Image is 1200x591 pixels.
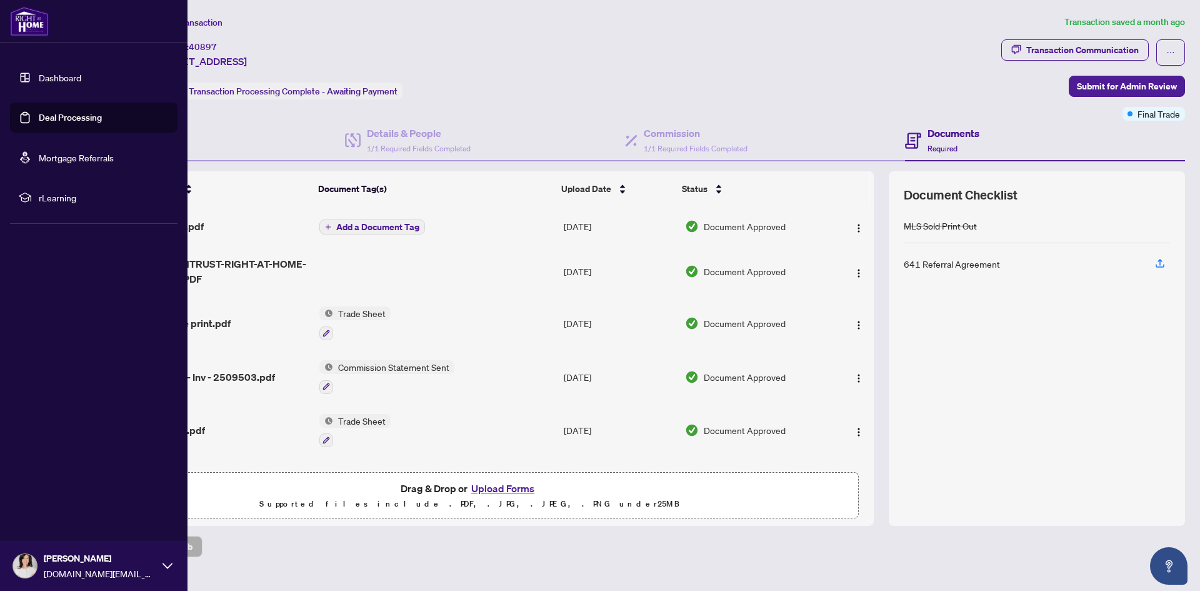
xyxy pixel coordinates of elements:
h4: Details & People [367,126,471,141]
button: Status IconTrade Sheet [319,306,391,340]
span: Document Checklist [904,186,1017,204]
span: Trade Sheet [333,306,391,320]
span: Document Approved [704,316,786,330]
div: Status: [155,83,402,99]
a: Deal Processing [39,112,102,123]
span: Commission Statement Sent [333,360,454,374]
span: [DOMAIN_NAME][EMAIL_ADDRESS][DOMAIN_NAME] [44,567,156,580]
button: Logo [849,367,869,387]
span: 1/1 Required Fields Completed [644,144,747,153]
span: [PERSON_NAME] [44,552,156,565]
img: Document Status [685,220,699,233]
div: 641 Referral Agreement [904,257,1000,271]
span: Required [927,144,957,153]
span: Final Trade [1137,107,1180,121]
span: 40897 [189,41,217,53]
span: [STREET_ADDRESS] [155,54,247,69]
td: [DATE] [559,246,680,296]
button: Upload Forms [467,480,538,497]
button: Open asap [1150,547,1187,585]
span: Drag & Drop orUpload FormsSupported files include .PDF, .JPG, .JPEG, .PNG under25MB [81,473,858,519]
img: Document Status [685,316,699,330]
span: Status [682,182,707,196]
span: Add a Document Tag [336,223,419,231]
button: Status IconTrade Sheet [319,414,391,448]
h4: Documents [927,126,979,141]
th: Document Tag(s) [313,171,557,206]
img: Profile Icon [13,554,37,578]
div: Transaction Communication [1026,40,1139,60]
article: Transaction saved a month ago [1064,15,1185,29]
span: Submit for Admin Review [1077,76,1177,96]
span: Document Approved [704,370,786,384]
img: Logo [854,373,864,383]
th: Upload Date [556,171,677,206]
span: Document Approved [704,423,786,437]
span: plus [325,224,331,230]
th: Status [677,171,827,206]
button: Logo [849,216,869,236]
button: Submit for Admin Review [1069,76,1185,97]
button: Logo [849,420,869,440]
span: Transaction Processing Complete - Awaiting Payment [189,86,397,97]
h4: Commission [644,126,747,141]
td: [DATE] [559,457,680,511]
img: Document Status [685,423,699,437]
span: View Transaction [156,17,222,28]
img: Document Status [685,370,699,384]
p: Supported files include .PDF, .JPG, .JPEG, .PNG under 25 MB [88,497,851,512]
button: Transaction Communication [1001,39,1149,61]
span: Trade Sheet [333,414,391,428]
img: Status Icon [319,306,333,320]
td: [DATE] [559,404,680,458]
span: 32 Code Cres - Inv - 2509503.pdf [123,370,275,385]
a: Mortgage Referrals [39,152,114,163]
span: EFT-BMOCOMTRUST-RIGHT-AT-HOME-REALTY-INC.PDF [123,256,309,286]
button: Logo [849,313,869,333]
img: Document Status [685,265,699,278]
img: Logo [854,223,864,233]
span: Drag & Drop or [401,480,538,497]
span: Document Approved [704,265,786,278]
span: 1/1 Required Fields Completed [367,144,471,153]
th: (7) File Name [118,171,313,206]
span: Document Approved [704,220,786,233]
span: rLearning [39,191,169,205]
img: Logo [854,320,864,330]
img: Logo [854,427,864,437]
td: [DATE] [559,350,680,404]
a: Dashboard [39,72,81,83]
button: Status IconCommission Statement Sent [319,360,454,394]
td: [DATE] [559,206,680,246]
div: MLS Sold Print Out [904,219,977,233]
img: Logo [854,268,864,278]
button: Logo [849,261,869,281]
img: logo [10,6,49,36]
span: ellipsis [1166,48,1175,57]
td: [DATE] [559,296,680,350]
button: Add a Document Tag [319,219,425,235]
span: Upload Date [561,182,611,196]
button: Add a Document Tag [319,220,425,235]
img: Status Icon [319,414,333,428]
img: Status Icon [319,360,333,374]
